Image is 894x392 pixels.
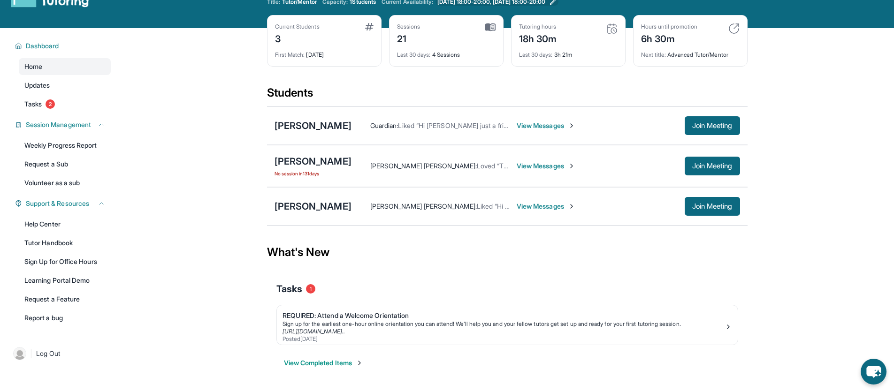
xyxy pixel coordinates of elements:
[519,51,553,58] span: Last 30 days :
[275,45,374,59] div: [DATE]
[365,23,374,30] img: card
[861,359,886,384] button: chat-button
[19,234,111,251] a: Tutor Handbook
[685,116,740,135] button: Join Meeting
[22,120,105,129] button: Session Management
[370,162,477,170] span: [PERSON_NAME] [PERSON_NAME] :
[641,51,666,58] span: Next title :
[36,349,61,358] span: Log Out
[692,163,733,169] span: Join Meeting
[728,23,740,34] img: card
[283,311,725,320] div: REQUIRED: Attend a Welcome Orientation
[519,30,557,45] div: 18h 30m
[275,170,351,177] span: No session in 131 days
[397,45,496,59] div: 4 Sessions
[275,200,351,213] div: [PERSON_NAME]
[568,162,575,170] img: Chevron-Right
[370,121,398,129] span: Guardian :
[19,309,111,326] a: Report a bug
[22,199,105,208] button: Support & Resources
[606,23,618,34] img: card
[398,121,680,129] span: Liked “Hi [PERSON_NAME] just a friendly reminder [DATE] that we have class at 6:0pm [DATE]”
[9,343,111,364] a: |Log Out
[517,121,575,130] span: View Messages
[283,320,725,328] div: Sign up for the earliest one-hour online orientation you can attend! We’ll help you and your fell...
[692,204,733,209] span: Join Meeting
[283,335,725,343] div: Posted [DATE]
[306,284,315,294] span: 1
[13,347,26,360] img: user-img
[19,291,111,308] a: Request a Feature
[24,62,42,71] span: Home
[397,23,420,30] div: Sessions
[276,282,302,295] span: Tasks
[485,23,496,31] img: card
[477,162,559,170] span: Loved “Thank you, you too”
[692,123,733,128] span: Join Meeting
[30,348,32,359] span: |
[275,119,351,132] div: [PERSON_NAME]
[19,253,111,270] a: Sign Up for Office Hours
[275,51,305,58] span: First Match :
[19,216,111,233] a: Help Center
[26,199,89,208] span: Support & Resources
[26,120,91,129] span: Session Management
[19,174,111,191] a: Volunteer as a sub
[19,58,111,75] a: Home
[641,45,740,59] div: Advanced Tutor/Mentor
[370,202,477,210] span: [PERSON_NAME] [PERSON_NAME] :
[22,41,105,51] button: Dashboard
[267,232,748,273] div: What's New
[46,99,55,109] span: 2
[24,99,42,109] span: Tasks
[397,51,431,58] span: Last 30 days :
[685,197,740,216] button: Join Meeting
[275,155,351,168] div: [PERSON_NAME]
[477,202,552,210] span: Liked “Hi yes, thank you!”
[19,272,111,289] a: Learning Portal Demo
[568,122,575,129] img: Chevron-Right
[568,203,575,210] img: Chevron-Right
[519,45,618,59] div: 3h 21m
[275,30,320,45] div: 3
[519,23,557,30] div: Tutoring hours
[19,156,111,173] a: Request a Sub
[24,81,50,90] span: Updates
[517,161,575,171] span: View Messages
[397,30,420,45] div: 21
[26,41,59,51] span: Dashboard
[641,23,697,30] div: Hours until promotion
[283,328,345,335] a: [URL][DOMAIN_NAME]..
[685,157,740,175] button: Join Meeting
[19,96,111,113] a: Tasks2
[19,137,111,154] a: Weekly Progress Report
[277,305,738,345] a: REQUIRED: Attend a Welcome OrientationSign up for the earliest one-hour online orientation you ca...
[19,77,111,94] a: Updates
[267,85,748,106] div: Students
[517,202,575,211] span: View Messages
[284,358,363,368] button: View Completed Items
[641,30,697,45] div: 6h 30m
[275,23,320,30] div: Current Students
